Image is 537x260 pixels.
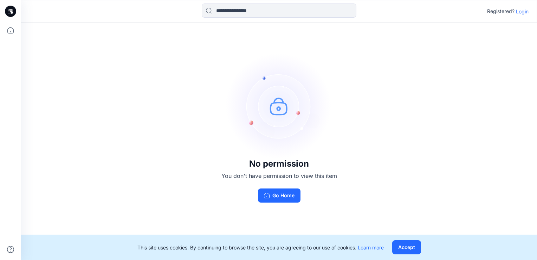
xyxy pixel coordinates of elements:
h3: No permission [221,159,337,169]
a: Learn more [358,244,384,250]
p: Login [516,8,529,15]
p: This site uses cookies. By continuing to browse the site, you are agreeing to our use of cookies. [137,244,384,251]
button: Go Home [258,188,300,203]
p: You don't have permission to view this item [221,172,337,180]
p: Registered? [487,7,515,16]
img: no-perm.svg [226,53,332,159]
button: Accept [392,240,421,254]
